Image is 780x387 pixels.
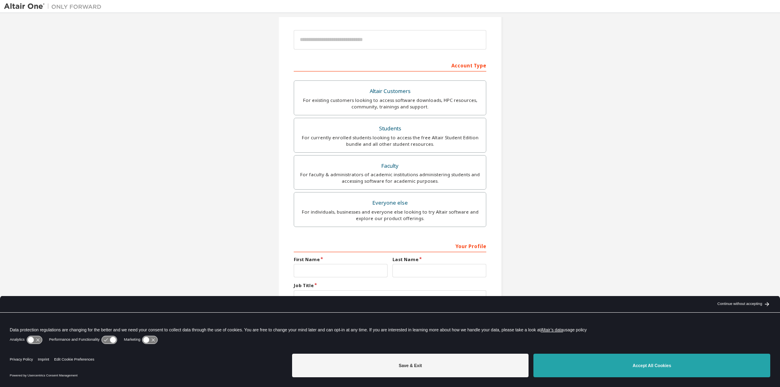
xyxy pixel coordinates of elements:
[4,2,106,11] img: Altair One
[392,256,486,263] label: Last Name
[294,282,486,289] label: Job Title
[294,58,486,71] div: Account Type
[299,171,481,184] div: For faculty & administrators of academic institutions administering students and accessing softwa...
[299,209,481,222] div: For individuals, businesses and everyone else looking to try Altair software and explore our prod...
[299,160,481,172] div: Faculty
[294,256,388,263] label: First Name
[299,197,481,209] div: Everyone else
[299,134,481,147] div: For currently enrolled students looking to access the free Altair Student Edition bundle and all ...
[299,123,481,134] div: Students
[299,97,481,110] div: For existing customers looking to access software downloads, HPC resources, community, trainings ...
[294,239,486,252] div: Your Profile
[299,86,481,97] div: Altair Customers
